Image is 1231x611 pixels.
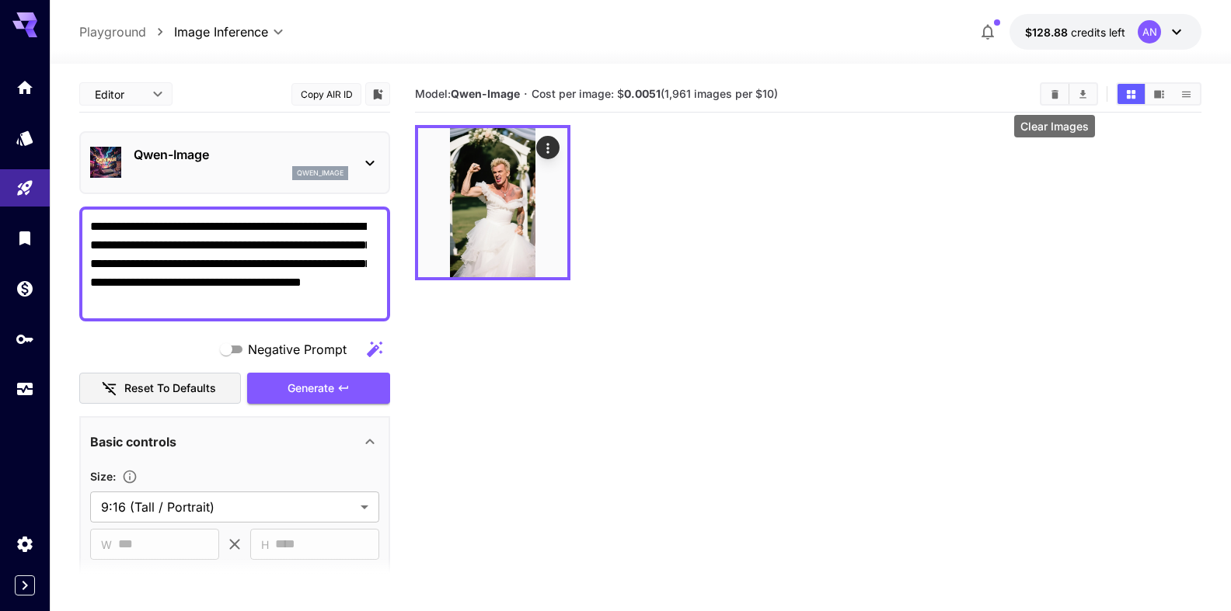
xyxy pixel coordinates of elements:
div: Basic controls [90,423,379,460]
p: Basic controls [90,432,176,451]
div: Models [16,128,34,148]
span: Generate [288,379,334,398]
b: Qwen-Image [451,87,520,100]
span: W [101,536,112,554]
span: Negative Prompt [248,340,347,359]
div: Library [16,228,34,248]
span: H [261,536,269,554]
nav: breadcrumb [79,23,174,41]
img: pyxSgNOcXxGon4wLG7lSJB1cCY6CeD7NQRn6JOgipNj7ZCKyquCWGIyLOJpjq0eIHy0nnR7sDJxngWv1C+w0Y3932XErqdSJ1... [418,128,567,277]
button: Copy AIR ID [291,83,361,106]
button: $128.87536AN [1010,14,1201,50]
div: Clear ImagesDownload All [1040,82,1098,106]
p: · [524,85,528,103]
button: Show images in list view [1173,84,1200,104]
span: 9:16 (Tall / Portrait) [101,498,354,516]
button: Download All [1069,84,1097,104]
span: Editor [95,86,143,102]
div: Wallet [16,279,34,298]
span: Cost per image: $ (1,961 images per $10) [532,87,778,100]
div: Home [16,78,34,97]
button: Show images in grid view [1118,84,1145,104]
button: Show images in video view [1146,84,1173,104]
span: Model: [415,87,520,100]
button: Adjust the dimensions of the generated image by specifying its width and height in pixels, or sel... [116,469,144,484]
span: Image Inference [174,23,268,41]
div: Qwen-Imageqwen_image [90,139,379,186]
span: Size : [90,470,116,483]
div: Actions [536,136,560,159]
div: Clear Images [1014,115,1095,137]
button: Expand sidebar [15,575,35,595]
div: Usage [16,380,34,399]
div: Settings [16,534,34,554]
button: Add to library [371,85,385,103]
div: Playground [16,179,34,198]
a: Playground [79,23,146,41]
div: API Keys [16,329,34,349]
button: Reset to defaults [79,373,241,404]
span: credits left [1071,26,1125,39]
p: qwen_image [297,168,343,179]
div: $128.87536 [1025,24,1125,40]
b: 0.0051 [624,87,661,100]
p: Qwen-Image [134,145,348,164]
button: Generate [247,373,390,404]
button: Clear Images [1041,84,1069,104]
span: $128.88 [1025,26,1071,39]
div: Show images in grid viewShow images in video viewShow images in list view [1116,82,1201,106]
div: AN [1138,20,1161,43]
